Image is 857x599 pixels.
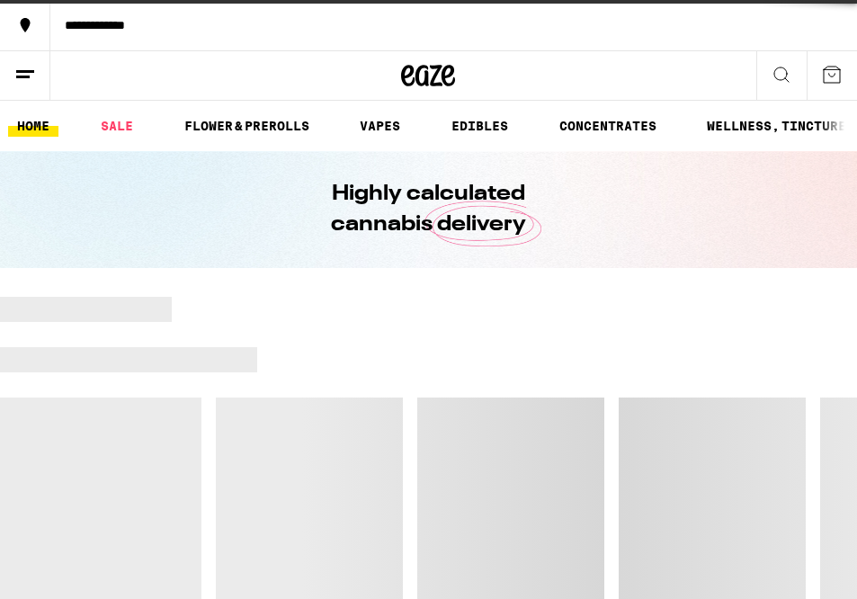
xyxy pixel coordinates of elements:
[8,115,58,137] a: HOME
[442,115,517,137] a: EDIBLES
[175,115,318,137] a: FLOWER & PREROLLS
[11,13,129,27] span: Hi. Need any help?
[550,115,665,137] a: CONCENTRATES
[92,115,142,137] a: SALE
[281,179,577,240] h1: Highly calculated cannabis delivery
[351,115,409,137] a: VAPES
